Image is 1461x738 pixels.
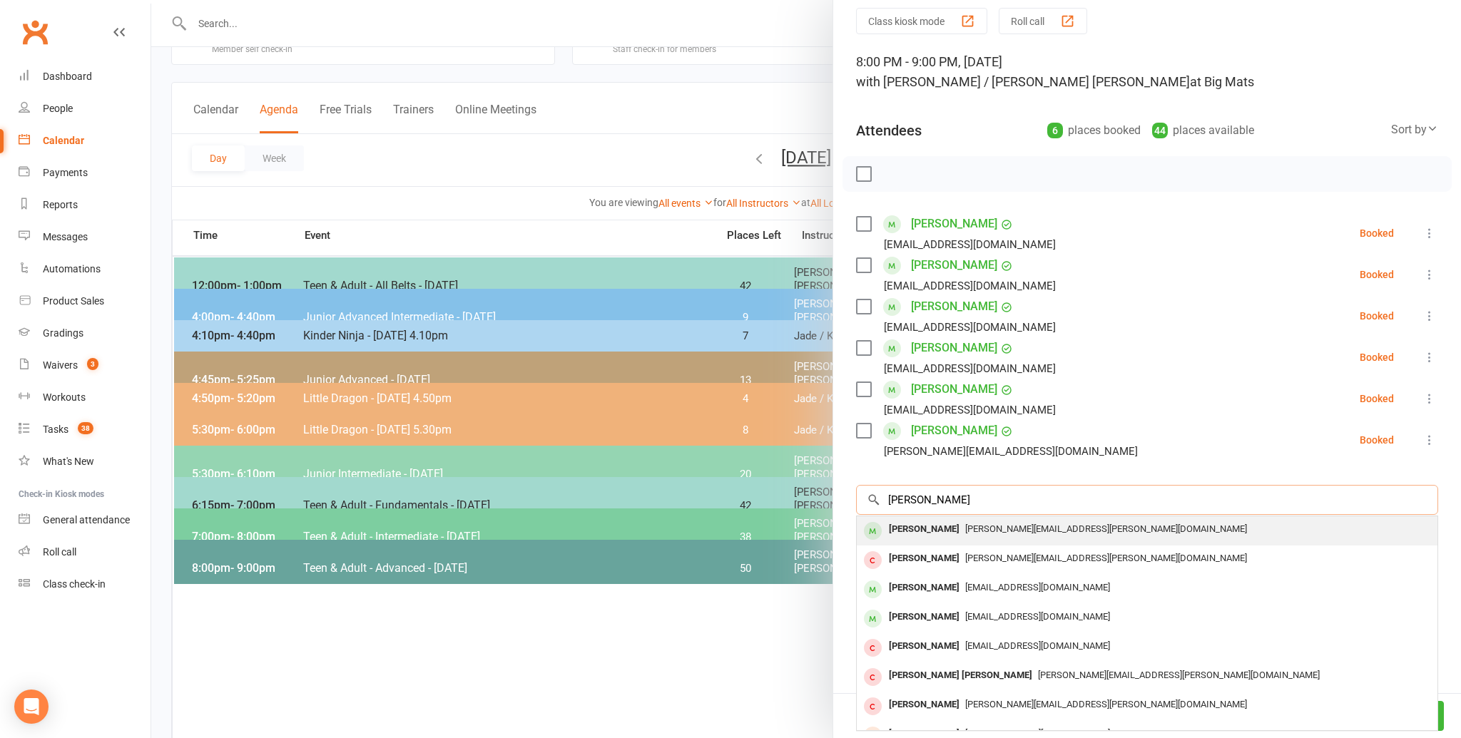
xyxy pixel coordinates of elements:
a: Automations [19,253,151,285]
span: [EMAIL_ADDRESS][DOMAIN_NAME] [965,582,1110,593]
div: Tasks [43,424,68,435]
div: Booked [1360,228,1394,238]
div: Gradings [43,327,83,339]
a: General attendance kiosk mode [19,504,151,536]
span: [EMAIL_ADDRESS][DOMAIN_NAME] [965,640,1110,651]
div: [PERSON_NAME] [883,548,965,569]
div: places booked [1047,121,1141,140]
a: [PERSON_NAME] [911,419,997,442]
a: Payments [19,157,151,189]
a: Calendar [19,125,151,157]
div: [EMAIL_ADDRESS][DOMAIN_NAME] [884,359,1056,378]
div: Payments [43,167,88,178]
div: Class check-in [43,578,106,590]
div: Booked [1360,270,1394,280]
div: [PERSON_NAME] [883,578,965,598]
div: Booked [1360,311,1394,321]
div: General attendance [43,514,130,526]
div: member [864,639,882,657]
div: [EMAIL_ADDRESS][DOMAIN_NAME] [884,318,1056,337]
span: [PERSON_NAME][EMAIL_ADDRESS][PERSON_NAME][DOMAIN_NAME] [965,523,1247,534]
div: [PERSON_NAME] [883,519,965,540]
div: Calendar [43,135,84,146]
a: Gradings [19,317,151,349]
span: [PERSON_NAME][EMAIL_ADDRESS][PERSON_NAME][DOMAIN_NAME] [965,699,1247,709]
div: member [864,610,882,627]
div: [PERSON_NAME] [883,695,965,715]
div: People [43,103,73,114]
div: member [864,697,882,715]
button: Class kiosk mode [856,8,987,34]
a: Reports [19,189,151,221]
a: Messages [19,221,151,253]
a: Waivers 3 [19,349,151,381]
input: Search to add attendees [856,485,1438,515]
div: 6 [1047,123,1063,138]
a: People [19,93,151,125]
div: Booked [1360,394,1394,404]
div: [PERSON_NAME][EMAIL_ADDRESS][DOMAIN_NAME] [884,442,1138,461]
div: member [864,668,882,686]
div: Booked [1360,435,1394,445]
div: member [864,522,882,540]
a: Class kiosk mode [19,568,151,600]
span: [PERSON_NAME][EMAIL_ADDRESS][PERSON_NAME][DOMAIN_NAME] [1038,670,1320,680]
span: [PERSON_NAME][EMAIL_ADDRESS][PERSON_NAME][DOMAIN_NAME] [965,553,1247,563]
span: at Big Mats [1190,74,1254,89]
a: What's New [19,446,151,478]
a: Clubworx [17,14,53,50]
a: Workouts [19,381,151,414]
div: Sort by [1391,121,1438,139]
div: [EMAIL_ADDRESS][DOMAIN_NAME] [884,235,1056,254]
div: What's New [43,456,94,467]
div: member [864,580,882,598]
div: 8:00 PM - 9:00 PM, [DATE] [856,52,1438,92]
div: [EMAIL_ADDRESS][DOMAIN_NAME] [884,277,1056,295]
span: [EMAIL_ADDRESS][DOMAIN_NAME] [965,611,1110,622]
div: member [864,551,882,569]
div: 44 [1152,123,1168,138]
a: [PERSON_NAME] [911,254,997,277]
div: Dashboard [43,71,92,82]
div: Automations [43,263,101,275]
a: Dashboard [19,61,151,93]
a: [PERSON_NAME] [911,337,997,359]
div: Product Sales [43,295,104,307]
div: Booked [1360,352,1394,362]
a: Tasks 38 [19,414,151,446]
a: Product Sales [19,285,151,317]
div: Open Intercom Messenger [14,690,49,724]
div: [PERSON_NAME] [883,607,965,627]
a: [PERSON_NAME] [911,378,997,401]
div: Messages [43,231,88,242]
span: with [PERSON_NAME] / [PERSON_NAME] [PERSON_NAME] [856,74,1190,89]
div: [EMAIL_ADDRESS][DOMAIN_NAME] [884,401,1056,419]
div: [PERSON_NAME] [PERSON_NAME] [883,665,1038,686]
button: Roll call [999,8,1087,34]
a: Roll call [19,536,151,568]
div: Roll call [43,546,76,558]
a: [PERSON_NAME] [911,212,997,235]
span: 38 [78,422,93,434]
div: Waivers [43,359,78,371]
div: [PERSON_NAME] [883,636,965,657]
a: [PERSON_NAME] [911,295,997,318]
div: Workouts [43,391,86,403]
div: places available [1152,121,1254,140]
span: 3 [87,358,98,370]
div: Attendees [856,121,922,140]
div: Reports [43,199,78,210]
